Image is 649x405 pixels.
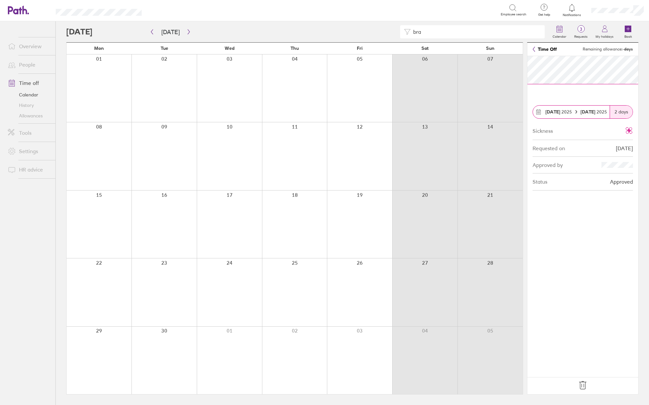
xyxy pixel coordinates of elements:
span: Remaining allowance: [583,47,633,51]
a: Overview [3,40,55,53]
a: HR advice [3,163,55,176]
a: 3Requests [570,21,592,42]
a: Allowances [3,111,55,121]
input: Filter by employee [411,26,541,38]
strong: [DATE] [580,109,597,115]
a: My holidays [592,21,618,42]
strong: [DATE] [545,109,560,115]
span: 3 [570,27,592,32]
span: Sun [486,46,495,51]
div: Search [159,7,176,13]
span: Employee search [501,12,526,16]
span: Mon [94,46,104,51]
div: 2 days [610,106,633,118]
div: [DATE] [616,145,633,151]
label: My holidays [592,33,618,39]
strong: - days [622,47,633,51]
a: People [3,58,55,71]
span: Thu [291,46,299,51]
a: History [3,100,55,111]
span: Notifications [561,13,583,17]
div: Approved [610,179,633,185]
a: Time off [3,76,55,90]
a: Settings [3,145,55,158]
button: [DATE] [156,27,185,37]
a: Tools [3,126,55,139]
span: Tue [161,46,168,51]
span: 2025 [580,109,607,114]
span: Fri [357,46,363,51]
a: Calendar [3,90,55,100]
a: Calendar [549,21,570,42]
div: Sickness [533,127,553,134]
div: Requested on [533,145,565,151]
label: Calendar [549,33,570,39]
div: Approved by [533,162,563,168]
a: Book [618,21,639,42]
a: Time Off [533,47,557,52]
span: 2025 [545,109,572,114]
span: Wed [225,46,234,51]
label: Requests [570,33,592,39]
div: Status [533,179,547,185]
label: Book [620,33,636,39]
span: Sat [421,46,429,51]
a: Notifications [561,3,583,17]
span: Get help [534,13,555,17]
